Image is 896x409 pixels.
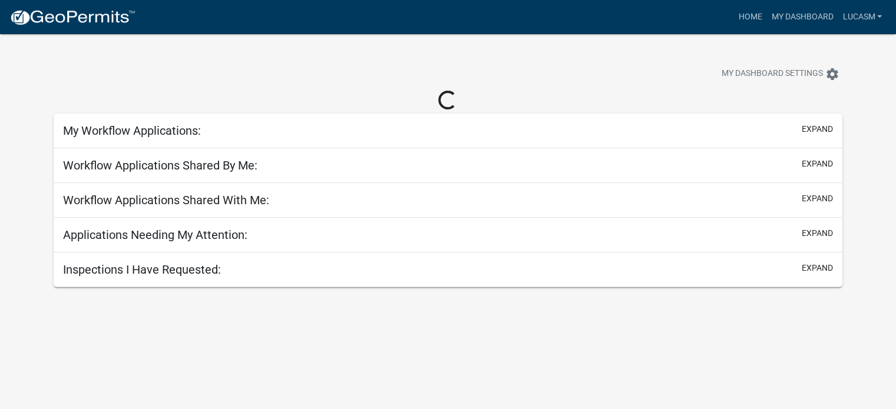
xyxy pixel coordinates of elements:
[63,193,269,207] h5: Workflow Applications Shared With Me:
[766,6,838,28] a: My Dashboard
[838,6,887,28] a: LucasM
[63,262,221,277] h5: Inspections I Have Requested:
[802,158,833,170] button: expand
[63,158,257,172] h5: Workflow Applications Shared By Me:
[722,67,823,81] span: My Dashboard Settings
[802,192,833,205] button: expand
[825,67,839,81] i: settings
[63,228,247,242] h5: Applications Needing My Attention:
[802,227,833,240] button: expand
[63,124,201,138] h5: My Workflow Applications:
[802,262,833,274] button: expand
[802,123,833,135] button: expand
[712,62,849,85] button: My Dashboard Settingssettings
[733,6,766,28] a: Home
